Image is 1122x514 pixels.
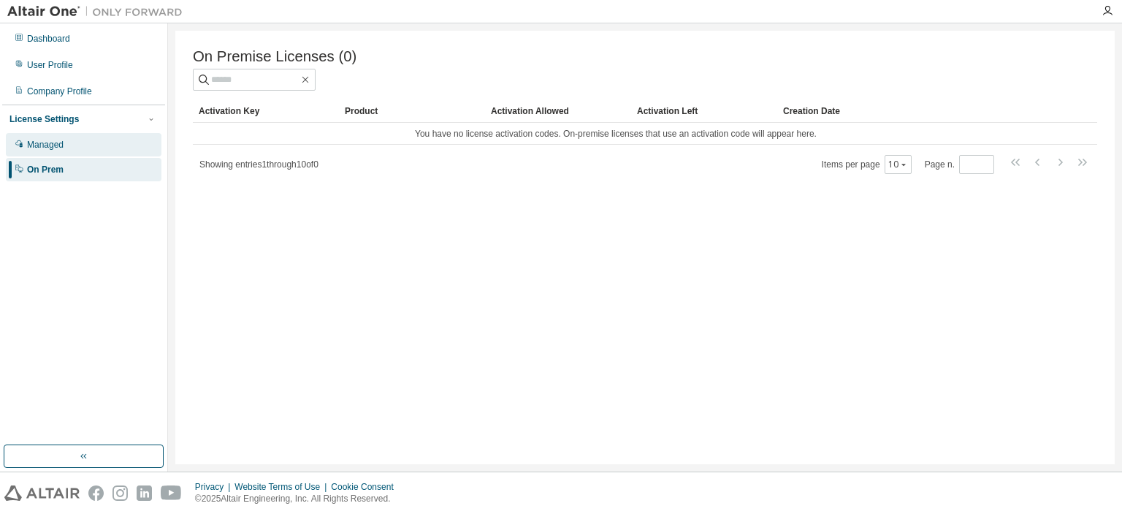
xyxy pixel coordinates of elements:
img: Altair One [7,4,190,19]
div: User Profile [27,59,73,71]
span: On Premise Licenses (0) [193,48,356,65]
span: Page n. [925,155,994,174]
td: You have no license activation codes. On-premise licenses that use an activation code will appear... [193,123,1039,145]
div: Website Terms of Use [234,481,331,493]
p: © 2025 Altair Engineering, Inc. All Rights Reserved. [195,493,402,505]
img: youtube.svg [161,485,182,501]
img: altair_logo.svg [4,485,80,501]
img: instagram.svg [112,485,128,501]
div: Activation Allowed [491,99,625,123]
div: Creation Date [783,99,1033,123]
div: License Settings [9,113,79,125]
img: linkedin.svg [137,485,152,501]
span: Showing entries 1 through 10 of 0 [199,159,318,170]
div: Privacy [195,481,234,493]
div: Cookie Consent [331,481,402,493]
div: On Prem [27,164,64,175]
div: Managed [27,139,64,151]
div: Company Profile [27,86,92,97]
div: Activation Key [199,99,333,123]
img: facebook.svg [88,485,104,501]
div: Product [345,99,479,123]
span: Items per page [822,155,912,174]
div: Dashboard [27,33,70,45]
div: Activation Left [637,99,771,123]
button: 10 [888,159,908,170]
